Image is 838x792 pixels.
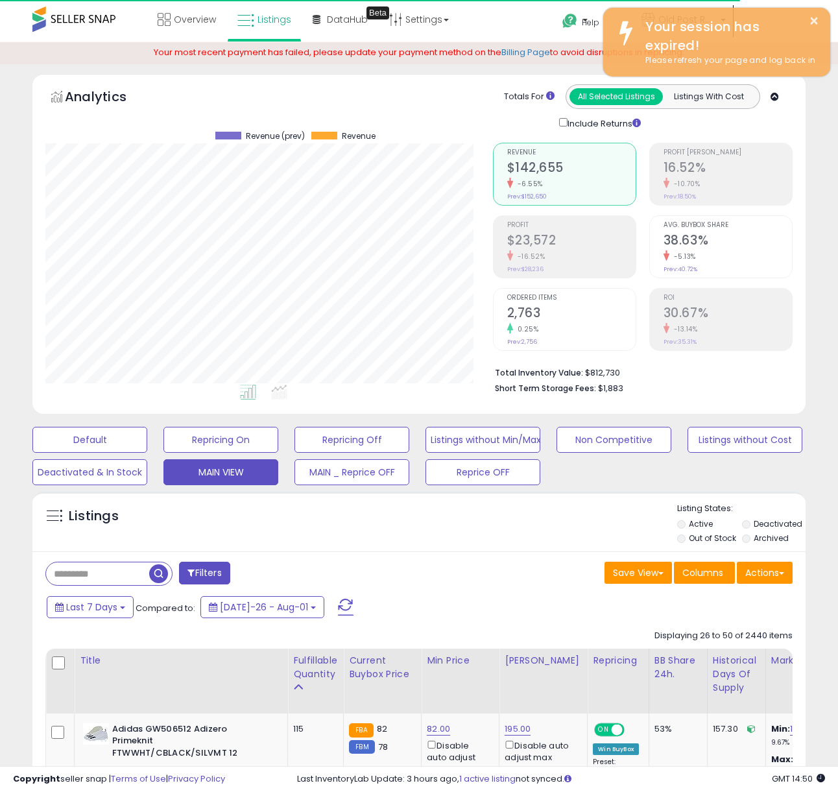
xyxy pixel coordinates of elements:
[598,382,623,394] span: $1,883
[595,724,612,735] span: ON
[688,427,802,453] button: Listings without Cost
[754,518,802,529] label: Deactivated
[605,562,672,584] button: Save View
[664,222,792,229] span: Avg. Buybox Share
[654,630,793,642] div: Displaying 26 to 50 of 2440 items
[13,773,225,786] div: seller snap | |
[664,193,696,200] small: Prev: 18.50%
[771,753,794,765] b: Max:
[713,723,756,735] div: 157.30
[674,562,735,584] button: Columns
[623,724,643,735] span: OFF
[459,773,516,785] a: 1 active listing
[664,149,792,156] span: Profit [PERSON_NAME]
[664,306,792,323] h2: 30.67%
[154,46,684,58] span: Your most recent payment has failed, please update your payment method on the to avoid disruption...
[425,427,540,453] button: Listings without Min/Max
[513,324,539,334] small: 0.25%
[737,562,793,584] button: Actions
[246,132,305,141] span: Revenue (prev)
[293,723,333,735] div: 115
[771,723,791,735] b: Min:
[689,518,713,529] label: Active
[754,533,789,544] label: Archived
[505,654,582,667] div: [PERSON_NAME]
[174,13,216,26] span: Overview
[593,743,639,755] div: Win BuyBox
[495,364,784,379] li: $812,730
[47,596,134,618] button: Last 7 Days
[65,88,152,109] h5: Analytics
[593,654,643,667] div: Repricing
[507,265,544,273] small: Prev: $28,236
[495,367,583,378] b: Total Inventory Value:
[557,427,671,453] button: Non Competitive
[669,179,700,189] small: -10.70%
[378,741,388,753] span: 78
[569,88,663,105] button: All Selected Listings
[349,740,374,754] small: FBM
[294,459,409,485] button: MAIN _ Reprice OFF
[293,654,338,681] div: Fulfillable Quantity
[689,533,736,544] label: Out of Stock
[562,13,578,29] i: Get Help
[66,601,117,614] span: Last 7 Days
[636,18,820,54] div: Your session has expired!
[349,723,373,738] small: FBA
[425,459,540,485] button: Reprice OFF
[677,503,806,515] p: Listing States:
[32,427,147,453] button: Default
[168,773,225,785] a: Privacy Policy
[13,773,60,785] strong: Copyright
[200,596,324,618] button: [DATE]-26 - Aug-01
[327,13,368,26] span: DataHub
[83,723,109,745] img: 31B6KDfTozL._SL40_.jpg
[809,13,819,29] button: ×
[507,160,636,178] h2: $142,655
[552,3,630,42] a: Help
[664,338,697,346] small: Prev: 35.31%
[112,723,270,763] b: Adidas GW506512 Adizero Primeknit FTWWHT/CBLACK/SILVMT 12
[69,507,119,525] h5: Listings
[342,132,376,141] span: Revenue
[427,723,450,736] a: 82.00
[654,723,697,735] div: 53%
[507,193,547,200] small: Prev: $152,650
[682,566,723,579] span: Columns
[549,115,656,130] div: Include Returns
[507,233,636,250] h2: $23,572
[294,427,409,453] button: Repricing Off
[507,306,636,323] h2: 2,763
[664,294,792,302] span: ROI
[163,427,278,453] button: Repricing On
[220,601,308,614] span: [DATE]-26 - Aug-01
[507,149,636,156] span: Revenue
[582,17,599,28] span: Help
[505,723,531,736] a: 195.00
[507,338,537,346] small: Prev: 2,756
[507,294,636,302] span: Ordered Items
[507,222,636,229] span: Profit
[427,738,489,776] div: Disable auto adjust min
[163,459,278,485] button: MAIN VIEW
[790,723,811,736] a: 14.56
[513,252,545,261] small: -16.52%
[654,654,702,681] div: BB Share 24h.
[179,562,230,584] button: Filters
[664,233,792,250] h2: 38.63%
[636,54,820,67] div: Please refresh your page and log back in
[513,179,543,189] small: -6.55%
[505,738,577,763] div: Disable auto adjust max
[501,46,550,58] a: Billing Page
[136,602,195,614] span: Compared to:
[664,265,697,273] small: Prev: 40.72%
[504,91,555,103] div: Totals For
[669,252,696,261] small: -5.13%
[349,654,416,681] div: Current Buybox Price
[377,723,387,735] span: 82
[297,773,825,786] div: Last InventoryLab Update: 3 hours ago, not synced.
[495,383,596,394] b: Short Term Storage Fees:
[366,6,389,19] div: Tooltip anchor
[713,654,760,695] div: Historical Days Of Supply
[669,324,698,334] small: -13.14%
